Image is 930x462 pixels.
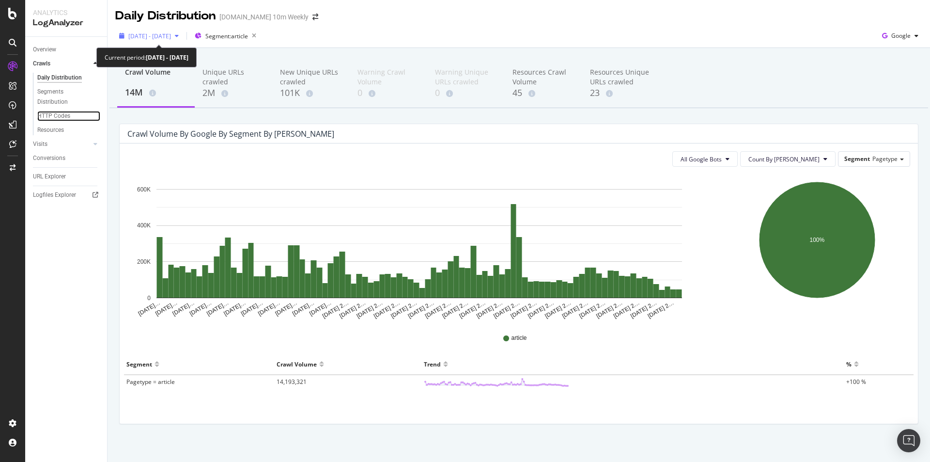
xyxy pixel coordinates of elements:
[202,87,264,99] div: 2M
[105,52,188,63] div: Current period:
[205,32,248,40] span: Segment: article
[844,155,870,163] span: Segment
[872,155,898,163] span: Pagetype
[37,73,100,83] a: Daily Distribution
[891,32,911,40] span: Google
[897,429,920,452] div: Open Intercom Messenger
[435,67,497,87] div: Warning Unique URLs crawled
[846,356,852,372] div: %
[202,67,264,87] div: Unique URLs crawled
[512,67,574,87] div: Resources Crawl Volume
[511,334,527,342] span: article
[137,258,151,265] text: 200K
[748,155,820,163] span: Count By Day
[147,295,151,302] text: 0
[280,87,342,99] div: 101K
[33,45,56,55] div: Overview
[357,67,419,87] div: Warning Crawl Volume
[115,28,183,44] button: [DATE] - [DATE]
[37,87,100,107] a: Segments Distribution
[125,67,187,86] div: Crawl Volume
[127,129,334,139] div: Crawl Volume by google by Segment by [PERSON_NAME]
[277,356,317,372] div: Crawl Volume
[33,17,99,29] div: LogAnalyzer
[33,153,65,163] div: Conversions
[37,125,64,135] div: Resources
[137,223,151,229] text: 400K
[33,139,91,149] a: Visits
[33,153,100,163] a: Conversions
[672,151,738,167] button: All Google Bots
[37,111,100,121] a: HTTP Codes
[125,86,187,99] div: 14M
[33,172,66,182] div: URL Explorer
[33,8,99,17] div: Analytics
[126,378,175,386] span: Pagetype = article
[219,12,309,22] div: [DOMAIN_NAME] 10m Weekly
[809,237,824,243] text: 100%
[146,53,188,62] b: [DATE] - [DATE]
[33,45,100,55] a: Overview
[726,175,909,320] svg: A chart.
[126,356,152,372] div: Segment
[435,87,497,99] div: 0
[681,155,722,163] span: All Google Bots
[590,87,652,99] div: 23
[878,28,922,44] button: Google
[37,87,91,107] div: Segments Distribution
[115,8,216,24] div: Daily Distribution
[128,32,171,40] span: [DATE] - [DATE]
[37,125,100,135] a: Resources
[33,59,50,69] div: Crawls
[191,28,260,44] button: Segment:article
[740,151,836,167] button: Count By [PERSON_NAME]
[127,175,711,320] svg: A chart.
[37,73,82,83] div: Daily Distribution
[33,190,76,200] div: Logfiles Explorer
[33,59,91,69] a: Crawls
[277,378,307,386] span: 14,193,321
[33,139,47,149] div: Visits
[590,67,652,87] div: Resources Unique URLs crawled
[137,186,151,193] text: 600K
[312,14,318,20] div: arrow-right-arrow-left
[424,356,441,372] div: Trend
[846,378,866,386] span: +100 %
[33,190,100,200] a: Logfiles Explorer
[280,67,342,87] div: New Unique URLs crawled
[37,111,70,121] div: HTTP Codes
[33,172,100,182] a: URL Explorer
[512,87,574,99] div: 45
[357,87,419,99] div: 0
